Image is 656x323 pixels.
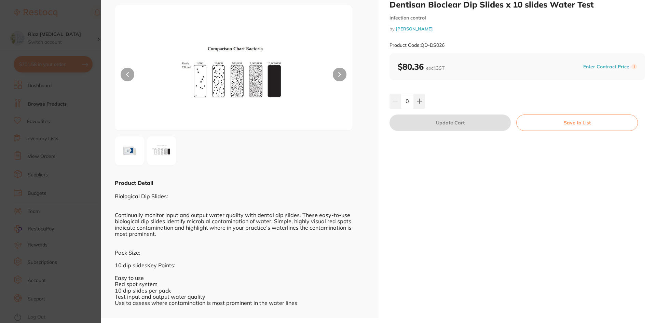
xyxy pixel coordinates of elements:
button: Save to List [516,115,638,131]
b: Product Detail [115,179,153,186]
small: by [389,26,645,31]
img: QmFjdGVyaWEuSlBH [163,22,305,130]
label: i [631,64,637,69]
button: Update Cart [389,115,511,131]
img: ZXMyMC5qcGc [117,138,142,163]
small: Product Code: QD-DS026 [389,42,445,48]
button: Enter Contract Price [581,64,631,70]
img: QmFjdGVyaWEuSlBH [149,138,174,163]
span: excl. GST [426,65,445,71]
small: infection control [389,15,645,21]
b: $80.36 [398,62,445,72]
a: [PERSON_NAME] [396,26,433,31]
div: Biological Dip Slides: Continually monitor input and output water quality with dental dip slides.... [115,187,365,312]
